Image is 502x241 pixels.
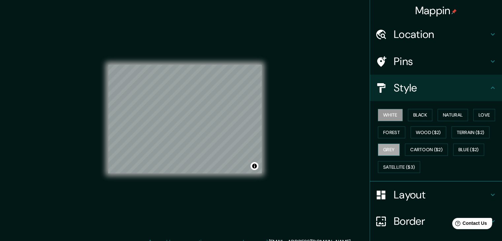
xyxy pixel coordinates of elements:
img: pin-icon.png [452,9,457,14]
h4: Border [394,215,489,228]
button: Grey [378,144,400,156]
canvas: Map [108,65,262,173]
button: Cartoon ($2) [405,144,448,156]
div: Border [370,208,502,234]
button: Black [408,109,433,121]
div: Layout [370,182,502,208]
button: White [378,109,403,121]
div: Pins [370,48,502,75]
h4: Style [394,81,489,94]
button: Blue ($2) [453,144,484,156]
h4: Location [394,28,489,41]
button: Satellite ($3) [378,161,420,173]
div: Style [370,75,502,101]
h4: Mappin [415,4,457,17]
button: Terrain ($2) [452,126,490,139]
h4: Pins [394,55,489,68]
h4: Layout [394,188,489,201]
button: Toggle attribution [251,162,258,170]
button: Love [473,109,495,121]
button: Wood ($2) [411,126,446,139]
button: Forest [378,126,405,139]
button: Natural [438,109,468,121]
div: Location [370,21,502,48]
iframe: Help widget launcher [443,215,495,234]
